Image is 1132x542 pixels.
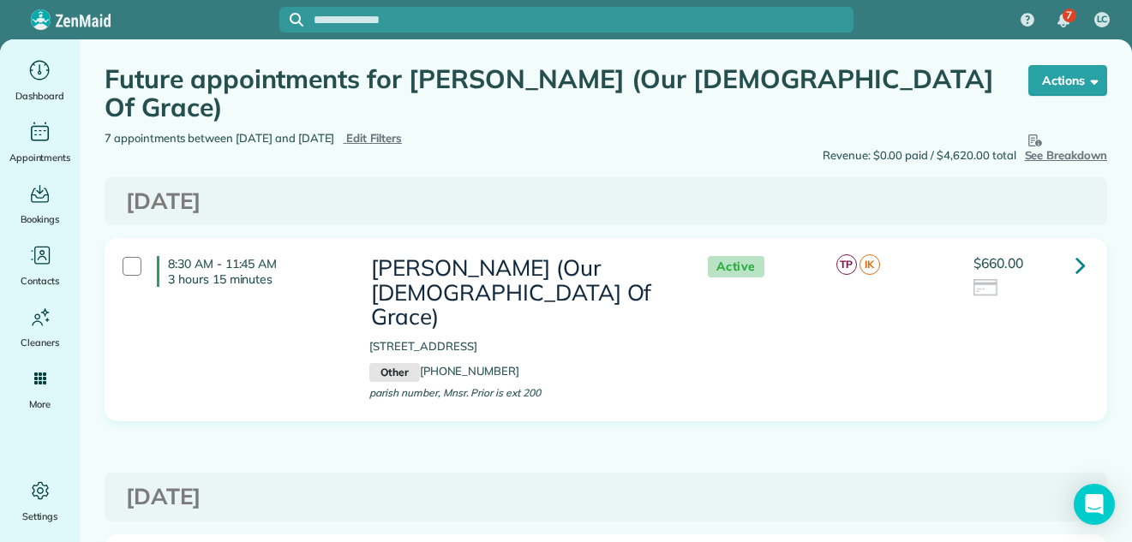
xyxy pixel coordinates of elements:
h4: 8:30 AM - 11:45 AM [157,256,344,287]
h3: [PERSON_NAME] (Our [DEMOGRAPHIC_DATA] Of Grace) [369,256,673,330]
span: Dashboard [15,87,64,104]
span: More [29,396,51,413]
span: Appointments [9,149,71,166]
small: Other [369,363,419,382]
p: [STREET_ADDRESS] [369,338,673,355]
span: IK [859,254,880,275]
span: Contacts [21,272,59,289]
span: LC [1097,13,1108,27]
p: 3 hours 15 minutes [168,271,344,287]
span: Revenue: $0.00 paid / $4,620.00 total [823,147,1016,164]
a: Settings [7,477,73,525]
a: Edit Filters [343,131,402,145]
span: See Breakdown [1025,130,1108,162]
button: Focus search [279,13,303,27]
a: Cleaners [7,303,73,351]
span: parish number, Mnsr. Prior is ext 200 [369,386,541,399]
div: 7 unread notifications [1045,2,1081,39]
div: 7 appointments between [DATE] and [DATE] [92,130,606,147]
a: Contacts [7,241,73,289]
span: Edit Filters [346,131,402,145]
button: See Breakdown [1025,130,1108,164]
button: Actions [1028,65,1107,96]
a: Other[PHONE_NUMBER] [369,364,519,378]
div: Open Intercom Messenger [1074,484,1115,525]
a: Dashboard [7,57,73,104]
span: Settings [22,508,58,525]
span: Bookings [21,211,60,228]
svg: Focus search [290,13,303,27]
span: TP [836,254,857,275]
img: icon_credit_card_neutral-3d9a980bd25ce6dbb0f2033d7200983694762465c175678fcbc2d8f4bc43548e.png [973,279,999,298]
span: $660.00 [973,254,1023,271]
span: Active [708,256,764,277]
a: Bookings [7,180,73,228]
span: Cleaners [21,334,59,351]
h3: [DATE] [126,485,1086,509]
span: 7 [1066,9,1072,22]
h1: Future appointments for [PERSON_NAME] (Our [DEMOGRAPHIC_DATA] Of Grace) [105,65,996,122]
a: Appointments [7,118,73,166]
h3: [DATE] [126,189,1086,214]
